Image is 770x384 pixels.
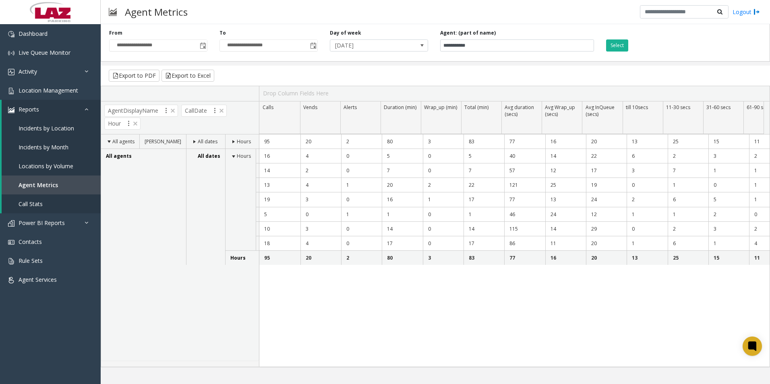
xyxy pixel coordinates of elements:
[104,105,178,117] span: AgentDisplayName
[504,178,545,192] td: 121
[666,104,690,111] span: 11-30 secs
[626,104,648,111] span: till 10secs
[19,219,65,227] span: Power BI Reports
[19,181,58,189] span: Agent Metrics
[627,149,667,163] td: 6
[19,162,73,170] span: Locations by Volume
[300,163,341,178] td: 2
[330,29,361,37] label: Day of week
[464,236,504,251] td: 17
[109,29,122,37] label: From
[464,178,504,192] td: 22
[19,105,39,113] span: Reports
[586,134,627,149] td: 20
[708,178,749,192] td: 0
[423,222,464,236] td: 0
[668,178,708,192] td: 1
[341,192,382,207] td: 0
[8,107,14,113] img: 'icon'
[300,149,341,163] td: 4
[545,104,575,118] span: Avg Wrap_up (secs)
[627,163,667,178] td: 3
[464,149,504,163] td: 5
[237,153,251,159] span: Hours
[708,192,749,207] td: 5
[668,251,708,265] td: 25
[708,134,749,149] td: 15
[19,68,37,75] span: Activity
[545,134,586,149] td: 16
[106,153,132,159] span: All agents
[733,8,760,16] a: Logout
[2,138,101,157] a: Incidents by Month
[668,149,708,163] td: 2
[300,251,341,265] td: 20
[382,163,422,178] td: 7
[384,104,416,111] span: Duration (min)
[230,254,246,261] span: Hours
[708,149,749,163] td: 3
[753,8,760,16] img: logout
[19,87,78,94] span: Location Management
[504,236,545,251] td: 86
[382,149,422,163] td: 5
[341,149,382,163] td: 0
[382,251,422,265] td: 80
[2,194,101,213] a: Call Stats
[423,178,464,192] td: 2
[237,138,251,145] span: Hours
[586,163,627,178] td: 17
[423,236,464,251] td: 0
[19,30,48,37] span: Dashboard
[586,236,627,251] td: 20
[300,192,341,207] td: 3
[440,29,496,37] label: Agent: (part of name)
[504,207,545,222] td: 46
[708,222,749,236] td: 3
[423,207,464,222] td: 0
[19,124,74,132] span: Incidents by Location
[2,100,101,119] a: Reports
[8,277,14,283] img: 'icon'
[545,163,586,178] td: 12
[341,222,382,236] td: 0
[19,257,43,264] span: Rule Sets
[161,70,214,82] button: Export to Excel
[382,178,422,192] td: 20
[19,238,42,246] span: Contacts
[382,134,422,149] td: 80
[668,236,708,251] td: 6
[586,192,627,207] td: 24
[708,251,749,265] td: 15
[504,222,545,236] td: 115
[627,207,667,222] td: 1
[706,104,731,111] span: 31-60 secs
[627,134,667,149] td: 13
[300,236,341,251] td: 4
[382,236,422,251] td: 17
[341,163,382,178] td: 0
[19,200,43,208] span: Call Stats
[668,222,708,236] td: 2
[259,178,300,192] td: 13
[545,178,586,192] td: 25
[8,258,14,264] img: 'icon'
[8,220,14,227] img: 'icon'
[2,175,101,194] a: Agent Metrics
[341,236,382,251] td: 0
[300,207,341,222] td: 0
[341,251,382,265] td: 2
[8,69,14,75] img: 'icon'
[109,70,159,82] button: Export to PDF
[263,89,329,97] span: Drop Column Fields Here
[109,2,117,22] img: pageIcon
[668,134,708,149] td: 25
[586,222,627,236] td: 29
[8,50,14,56] img: 'icon'
[263,104,273,111] span: Calls
[708,207,749,222] td: 2
[198,40,207,51] span: Toggle popup
[627,251,667,265] td: 13
[545,192,586,207] td: 13
[219,29,226,37] label: To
